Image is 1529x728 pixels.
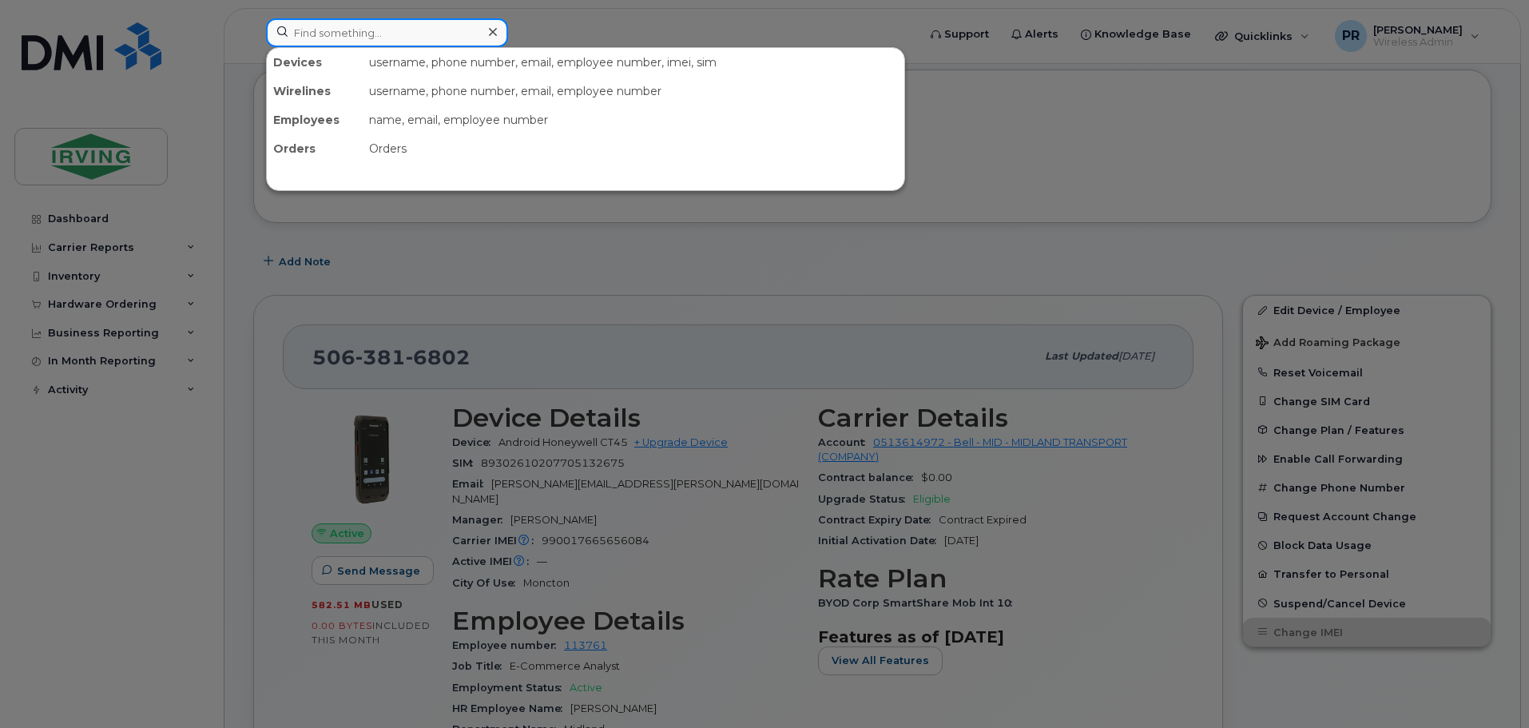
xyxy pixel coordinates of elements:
[267,105,363,134] div: Employees
[363,105,904,134] div: name, email, employee number
[266,18,508,47] input: Find something...
[363,134,904,163] div: Orders
[363,48,904,77] div: username, phone number, email, employee number, imei, sim
[267,134,363,163] div: Orders
[267,77,363,105] div: Wirelines
[267,48,363,77] div: Devices
[363,77,904,105] div: username, phone number, email, employee number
